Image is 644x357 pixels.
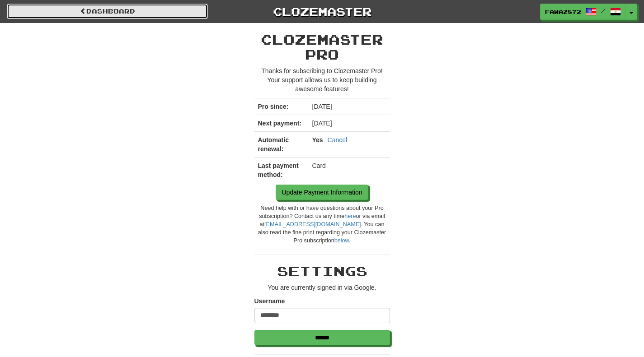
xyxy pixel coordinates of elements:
[258,136,289,153] strong: Automatic renewal:
[254,264,390,278] h2: Settings
[601,7,606,14] span: /
[7,4,208,19] a: Dashboard
[258,120,301,127] strong: Next payment:
[309,98,390,115] td: [DATE]
[540,4,626,20] a: Fawaz872 /
[328,135,348,144] a: Cancel
[254,204,390,245] div: Need help with or have questions about your Pro subscription? Contact us any time or via email at...
[221,4,423,19] a: Clozemaster
[312,136,323,144] strong: Yes
[276,185,368,200] a: Update Payment Information
[309,158,390,183] td: Card
[344,213,356,219] a: here
[254,32,390,62] h2: Clozemaster Pro
[254,283,390,292] p: You are currently signed in via Google.
[545,8,581,16] span: Fawaz872
[258,162,299,178] strong: Last payment method:
[258,103,289,110] strong: Pro since:
[264,221,361,227] a: [EMAIL_ADDRESS][DOMAIN_NAME]
[254,66,390,93] p: Thanks for subscribing to Clozemaster Pro! Your support allows us to keep building awesome features!
[309,115,390,132] td: [DATE]
[254,297,285,306] label: Username
[334,237,349,244] a: below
